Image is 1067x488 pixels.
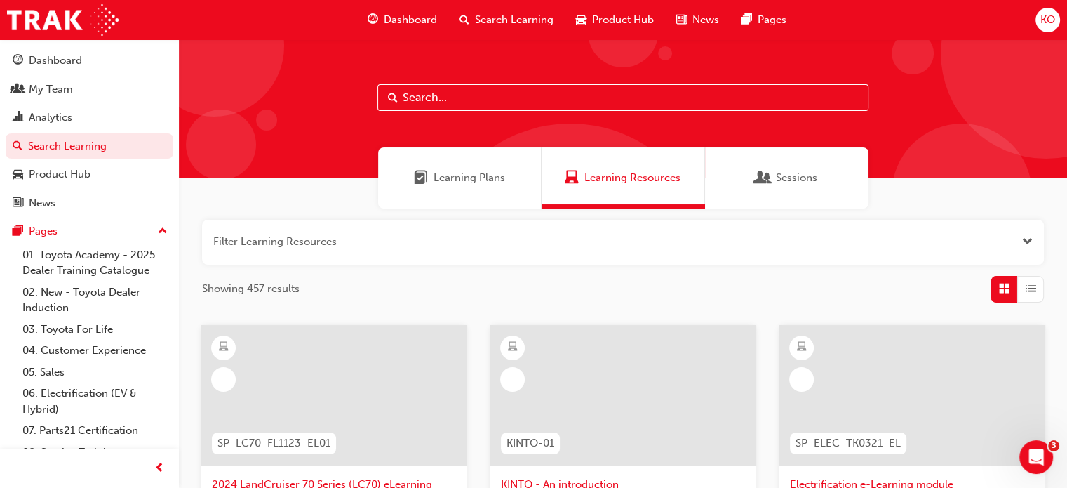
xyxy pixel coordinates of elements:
a: news-iconNews [665,6,730,34]
a: pages-iconPages [730,6,798,34]
div: Analytics [29,110,72,126]
div: Pages [29,223,58,239]
span: Learning Plans [434,170,505,186]
a: Analytics [6,105,173,131]
a: 01. Toyota Academy - 2025 Dealer Training Catalogue [17,244,173,282]
span: pages-icon [741,11,752,29]
span: search-icon [459,11,469,29]
a: 06. Electrification (EV & Hybrid) [17,383,173,420]
a: 08. Service Training [17,442,173,463]
div: Dashboard [29,53,82,69]
span: learningResourceType_ELEARNING-icon [508,338,518,357]
span: up-icon [158,223,168,241]
span: List [1026,281,1036,297]
span: Pages [758,12,786,28]
a: News [6,190,173,216]
a: search-iconSearch Learning [448,6,565,34]
span: News [692,12,719,28]
span: SP_ELEC_TK0321_EL [796,435,901,451]
a: 02. New - Toyota Dealer Induction [17,282,173,319]
span: 3 [1048,440,1059,451]
button: Pages [6,218,173,244]
a: 05. Sales [17,362,173,383]
iframe: Intercom live chat [1019,440,1053,474]
a: 03. Toyota For Life [17,319,173,341]
span: news-icon [676,11,687,29]
input: Search... [377,84,868,111]
button: Open the filter [1022,234,1033,250]
span: car-icon [13,169,23,181]
div: Product Hub [29,166,90,183]
span: learningResourceType_ELEARNING-icon [219,338,229,357]
button: KO [1035,8,1060,32]
div: News [29,195,55,211]
img: Trak [7,4,119,36]
span: learningResourceType_ELEARNING-icon [797,338,807,357]
button: DashboardMy TeamAnalyticsSearch LearningProduct HubNews [6,45,173,218]
a: Search Learning [6,133,173,159]
span: search-icon [13,140,22,153]
span: Showing 457 results [202,281,300,297]
span: prev-icon [154,460,165,477]
a: SessionsSessions [705,147,868,209]
span: Dashboard [384,12,437,28]
span: Sessions [776,170,817,186]
span: Product Hub [592,12,654,28]
span: KINTO-01 [506,435,554,451]
a: 07. Parts21 Certification [17,420,173,442]
span: Search Learning [475,12,553,28]
a: guage-iconDashboard [356,6,448,34]
a: Product Hub [6,161,173,187]
a: Learning ResourcesLearning Resources [542,147,705,209]
span: guage-icon [13,55,23,67]
span: people-icon [13,84,23,96]
span: Grid [999,281,1009,297]
div: My Team [29,81,73,98]
span: Search [388,90,398,106]
span: Sessions [756,170,770,186]
span: KO [1040,12,1055,28]
a: 04. Customer Experience [17,340,173,362]
a: Dashboard [6,48,173,74]
span: pages-icon [13,225,23,238]
a: car-iconProduct Hub [565,6,665,34]
a: Learning PlansLearning Plans [378,147,542,209]
span: news-icon [13,197,23,210]
span: Learning Resources [584,170,680,186]
span: guage-icon [368,11,378,29]
span: car-icon [576,11,586,29]
a: My Team [6,77,173,103]
span: chart-icon [13,112,23,124]
span: Learning Plans [414,170,428,186]
span: Learning Resources [565,170,579,186]
span: SP_LC70_FL1123_EL01 [217,435,330,451]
